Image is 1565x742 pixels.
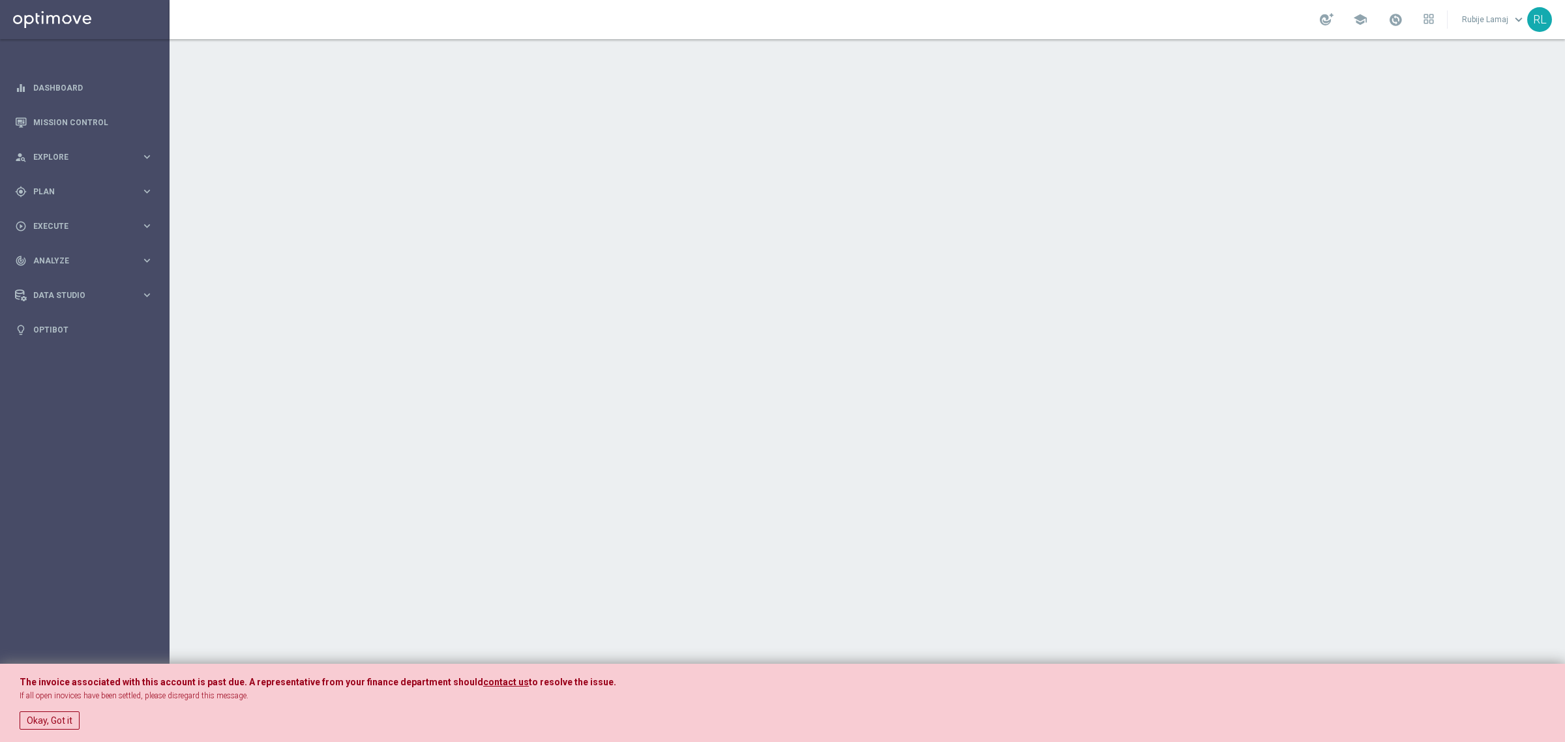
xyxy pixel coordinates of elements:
[15,255,27,267] i: track_changes
[33,105,153,140] a: Mission Control
[14,152,154,162] button: person_search Explore keyboard_arrow_right
[15,220,141,232] div: Execute
[33,222,141,230] span: Execute
[15,151,27,163] i: person_search
[483,677,529,688] a: contact us
[20,711,80,730] button: Okay, Got it
[14,325,154,335] button: lightbulb Optibot
[33,291,141,299] span: Data Studio
[33,257,141,265] span: Analyze
[14,117,154,128] button: Mission Control
[14,290,154,301] button: Data Studio keyboard_arrow_right
[15,186,141,198] div: Plan
[20,690,1545,702] p: If all open inovices have been settled, please disregard this message.
[529,677,616,687] span: to resolve the issue.
[33,188,141,196] span: Plan
[15,82,27,94] i: equalizer
[33,70,153,105] a: Dashboard
[141,254,153,267] i: keyboard_arrow_right
[14,83,154,93] button: equalizer Dashboard
[33,153,141,161] span: Explore
[15,324,27,336] i: lightbulb
[15,186,27,198] i: gps_fixed
[141,289,153,301] i: keyboard_arrow_right
[15,70,153,105] div: Dashboard
[141,220,153,232] i: keyboard_arrow_right
[15,220,27,232] i: play_circle_outline
[15,289,141,301] div: Data Studio
[141,185,153,198] i: keyboard_arrow_right
[15,255,141,267] div: Analyze
[33,312,153,347] a: Optibot
[1527,7,1552,32] div: RL
[20,677,483,687] span: The invoice associated with this account is past due. A representative from your finance departme...
[15,105,153,140] div: Mission Control
[1353,12,1367,27] span: school
[14,221,154,231] button: play_circle_outline Execute keyboard_arrow_right
[15,312,153,347] div: Optibot
[15,151,141,163] div: Explore
[14,186,154,197] button: gps_fixed Plan keyboard_arrow_right
[1512,12,1526,27] span: keyboard_arrow_down
[1461,10,1527,29] a: Rubije Lamajkeyboard_arrow_down
[141,151,153,163] i: keyboard_arrow_right
[14,256,154,266] button: track_changes Analyze keyboard_arrow_right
